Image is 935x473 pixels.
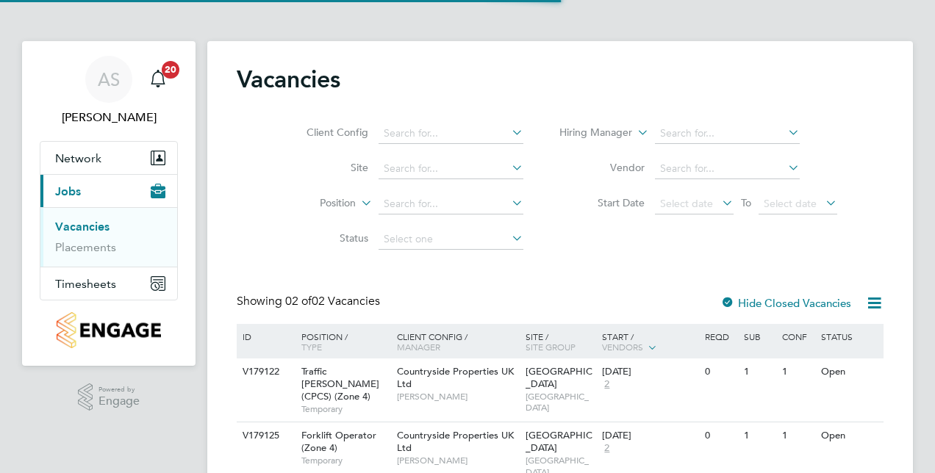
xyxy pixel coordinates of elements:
[379,159,523,179] input: Search for...
[737,193,756,212] span: To
[602,366,698,378] div: [DATE]
[701,324,739,349] div: Reqd
[284,231,368,245] label: Status
[379,229,523,250] input: Select one
[393,324,522,359] div: Client Config /
[40,56,178,126] a: AS[PERSON_NAME]
[397,365,514,390] span: Countryside Properties UK Ltd
[55,184,81,198] span: Jobs
[701,422,739,449] div: 0
[162,61,179,79] span: 20
[778,324,817,349] div: Conf
[239,358,290,386] div: V179122
[379,194,523,214] input: Search for...
[40,267,177,300] button: Timesheets
[655,159,800,179] input: Search for...
[301,341,322,353] span: Type
[379,123,523,144] input: Search for...
[22,41,196,366] nav: Main navigation
[284,161,368,174] label: Site
[397,429,514,454] span: Countryside Properties UK Ltd
[98,395,140,408] span: Engage
[237,65,340,94] h2: Vacancies
[548,126,632,140] label: Hiring Manager
[290,324,393,359] div: Position /
[598,324,701,361] div: Start /
[284,126,368,139] label: Client Config
[778,358,817,386] div: 1
[602,341,643,353] span: Vendors
[817,358,881,386] div: Open
[55,240,116,254] a: Placements
[78,383,140,411] a: Powered byEngage
[285,294,380,308] span: 02 Vacancies
[301,429,376,454] span: Forklift Operator (Zone 4)
[40,142,177,174] button: Network
[98,70,120,89] span: AS
[526,341,576,353] span: Site Group
[720,296,851,310] label: Hide Closed Vacancies
[817,324,881,349] div: Status
[655,123,800,144] input: Search for...
[301,455,390,466] span: Temporary
[98,383,140,396] span: Powered by
[817,422,881,449] div: Open
[40,207,177,267] div: Jobs
[239,324,290,349] div: ID
[397,341,440,353] span: Manager
[143,56,173,103] a: 20
[740,422,778,449] div: 1
[239,422,290,449] div: V179125
[57,312,160,348] img: countryside-properties-logo-retina.png
[660,197,713,210] span: Select date
[301,403,390,415] span: Temporary
[40,175,177,207] button: Jobs
[40,109,178,126] span: Andrew Stanton
[397,455,518,466] span: [PERSON_NAME]
[55,220,110,234] a: Vacancies
[526,429,592,454] span: [GEOGRAPHIC_DATA]
[40,312,178,348] a: Go to home page
[740,358,778,386] div: 1
[602,378,612,391] span: 2
[602,442,612,455] span: 2
[602,430,698,442] div: [DATE]
[740,324,778,349] div: Sub
[301,365,379,402] span: Traffic [PERSON_NAME] (CPCS) (Zone 4)
[55,277,116,291] span: Timesheets
[560,161,645,174] label: Vendor
[55,151,101,165] span: Network
[522,324,599,359] div: Site /
[526,391,595,414] span: [GEOGRAPHIC_DATA]
[285,294,312,308] span: 02 of
[764,197,817,210] span: Select date
[237,294,383,309] div: Showing
[526,365,592,390] span: [GEOGRAPHIC_DATA]
[701,358,739,386] div: 0
[271,196,356,211] label: Position
[560,196,645,209] label: Start Date
[778,422,817,449] div: 1
[397,391,518,402] span: [PERSON_NAME]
